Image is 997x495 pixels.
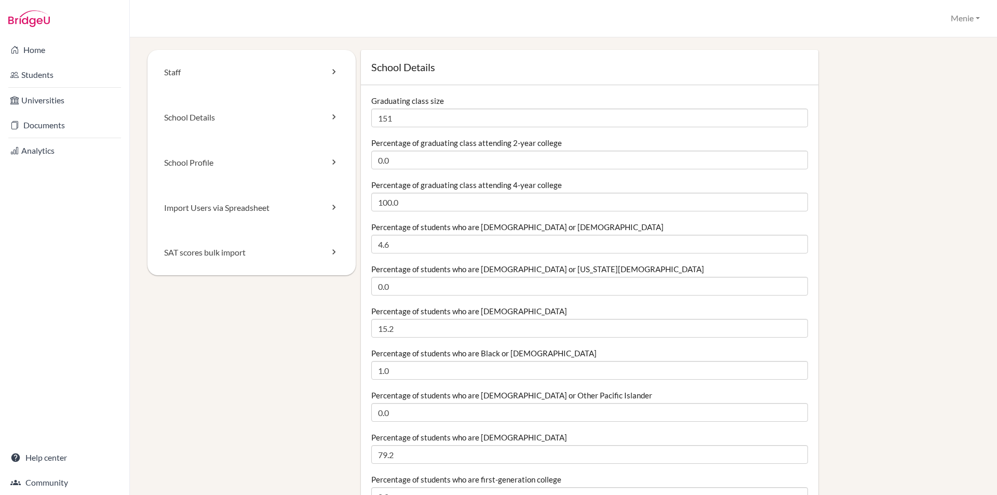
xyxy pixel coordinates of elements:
a: School Profile [147,140,356,185]
label: Percentage of students who are [DEMOGRAPHIC_DATA] or [US_STATE][DEMOGRAPHIC_DATA] [371,264,704,274]
button: Menie [946,9,985,28]
img: Bridge-U [8,10,50,27]
a: Students [2,64,127,85]
label: Percentage of graduating class attending 4-year college [371,180,562,190]
label: Percentage of students who are [DEMOGRAPHIC_DATA] or Other Pacific Islander [371,390,652,400]
label: Graduating class size [371,96,444,106]
a: Help center [2,447,127,468]
label: Percentage of students who are [DEMOGRAPHIC_DATA] or [DEMOGRAPHIC_DATA] [371,222,664,232]
label: Percentage of students who are first-generation college [371,474,561,485]
label: Percentage of students who are [DEMOGRAPHIC_DATA] [371,432,567,443]
h1: School Details [371,60,808,74]
a: Analytics [2,140,127,161]
label: Percentage of students who are Black or [DEMOGRAPHIC_DATA] [371,348,597,358]
a: SAT scores bulk import [147,230,356,275]
a: Documents [2,115,127,136]
a: Staff [147,50,356,95]
a: Universities [2,90,127,111]
a: Community [2,472,127,493]
a: School Details [147,95,356,140]
a: Import Users via Spreadsheet [147,185,356,231]
a: Home [2,39,127,60]
label: Percentage of graduating class attending 2-year college [371,138,562,148]
label: Percentage of students who are [DEMOGRAPHIC_DATA] [371,306,567,316]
